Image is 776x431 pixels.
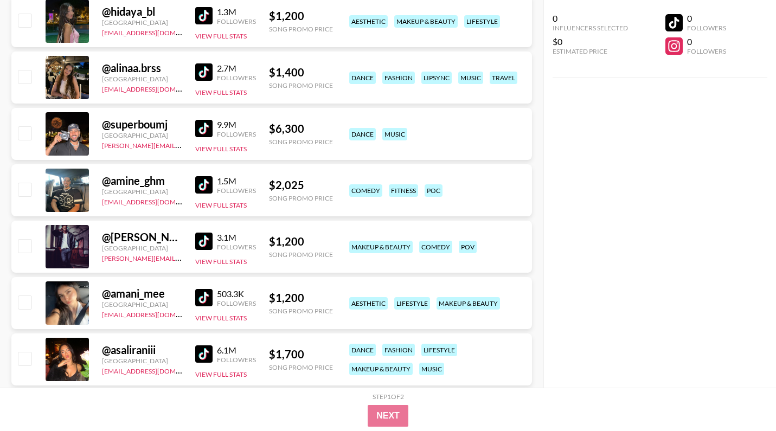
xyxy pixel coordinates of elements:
[349,184,382,197] div: comedy
[269,250,333,259] div: Song Promo Price
[102,308,211,319] a: [EMAIL_ADDRESS][DOMAIN_NAME]
[464,15,500,28] div: lifestyle
[349,15,388,28] div: aesthetic
[102,357,182,365] div: [GEOGRAPHIC_DATA]
[553,24,628,32] div: Influencers Selected
[217,176,256,186] div: 1.5M
[102,196,211,206] a: [EMAIL_ADDRESS][DOMAIN_NAME]
[421,344,457,356] div: lifestyle
[102,343,182,357] div: @ asaliraniii
[389,184,418,197] div: fitness
[217,7,256,17] div: 1.3M
[382,344,415,356] div: fashion
[269,9,333,23] div: $ 1,200
[217,74,256,82] div: Followers
[687,36,726,47] div: 0
[269,66,333,79] div: $ 1,400
[195,7,213,24] img: TikTok
[217,63,256,74] div: 2.7M
[687,13,726,24] div: 0
[102,244,182,252] div: [GEOGRAPHIC_DATA]
[419,363,444,375] div: music
[269,138,333,146] div: Song Promo Price
[195,258,247,266] button: View Full Stats
[195,120,213,137] img: TikTok
[195,233,213,250] img: TikTok
[394,15,458,28] div: makeup & beauty
[687,47,726,55] div: Followers
[382,72,415,84] div: fashion
[553,36,628,47] div: $0
[102,188,182,196] div: [GEOGRAPHIC_DATA]
[102,18,182,27] div: [GEOGRAPHIC_DATA]
[195,314,247,322] button: View Full Stats
[102,365,211,375] a: [EMAIL_ADDRESS][DOMAIN_NAME]
[373,393,404,401] div: Step 1 of 2
[195,145,247,153] button: View Full Stats
[217,232,256,243] div: 3.1M
[102,118,182,131] div: @ superboumj
[102,230,182,244] div: @ [PERSON_NAME].[PERSON_NAME]
[217,243,256,251] div: Followers
[217,130,256,138] div: Followers
[553,47,628,55] div: Estimated Price
[195,176,213,194] img: TikTok
[687,24,726,32] div: Followers
[217,288,256,299] div: 503.3K
[553,13,628,24] div: 0
[349,241,413,253] div: makeup & beauty
[458,72,483,84] div: music
[102,287,182,300] div: @ amani_mee
[195,201,247,209] button: View Full Stats
[437,297,500,310] div: makeup & beauty
[217,119,256,130] div: 9.9M
[269,348,333,361] div: $ 1,700
[269,178,333,192] div: $ 2,025
[102,174,182,188] div: @ amine_ghm
[722,377,763,418] iframe: Drift Widget Chat Controller
[195,370,247,378] button: View Full Stats
[382,128,407,140] div: music
[459,241,477,253] div: pov
[217,345,256,356] div: 6.1M
[102,27,211,37] a: [EMAIL_ADDRESS][DOMAIN_NAME]
[195,289,213,306] img: TikTok
[349,297,388,310] div: aesthetic
[490,72,517,84] div: travel
[102,131,182,139] div: [GEOGRAPHIC_DATA]
[195,63,213,81] img: TikTok
[421,72,452,84] div: lipsync
[349,344,376,356] div: dance
[102,5,182,18] div: @ hidaya_bl
[368,405,408,427] button: Next
[195,345,213,363] img: TikTok
[217,186,256,195] div: Followers
[217,17,256,25] div: Followers
[349,72,376,84] div: dance
[195,32,247,40] button: View Full Stats
[269,291,333,305] div: $ 1,200
[269,235,333,248] div: $ 1,200
[269,81,333,89] div: Song Promo Price
[102,61,182,75] div: @ alinaa.brss
[349,128,376,140] div: dance
[102,83,211,93] a: [EMAIL_ADDRESS][DOMAIN_NAME]
[102,139,262,150] a: [PERSON_NAME][EMAIL_ADDRESS][DOMAIN_NAME]
[102,300,182,308] div: [GEOGRAPHIC_DATA]
[217,356,256,364] div: Followers
[269,307,333,315] div: Song Promo Price
[269,25,333,33] div: Song Promo Price
[102,252,262,262] a: [PERSON_NAME][EMAIL_ADDRESS][DOMAIN_NAME]
[269,363,333,371] div: Song Promo Price
[419,241,452,253] div: comedy
[425,184,442,197] div: poc
[217,299,256,307] div: Followers
[394,297,430,310] div: lifestyle
[102,75,182,83] div: [GEOGRAPHIC_DATA]
[269,122,333,136] div: $ 6,300
[349,363,413,375] div: makeup & beauty
[195,88,247,97] button: View Full Stats
[269,194,333,202] div: Song Promo Price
